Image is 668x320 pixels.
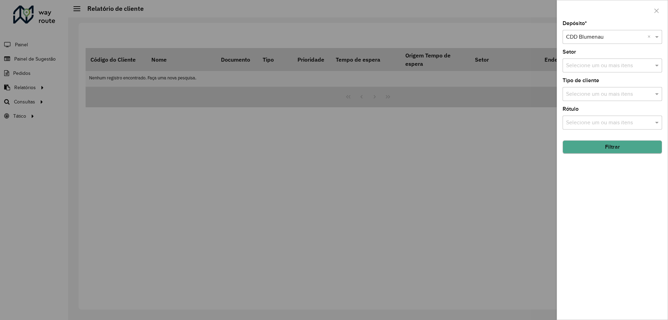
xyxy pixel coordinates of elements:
[563,19,587,28] label: Depósito
[563,105,579,113] label: Rótulo
[563,140,662,154] button: Filtrar
[647,33,653,41] span: Clear all
[563,48,576,56] label: Setor
[563,76,599,85] label: Tipo de cliente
